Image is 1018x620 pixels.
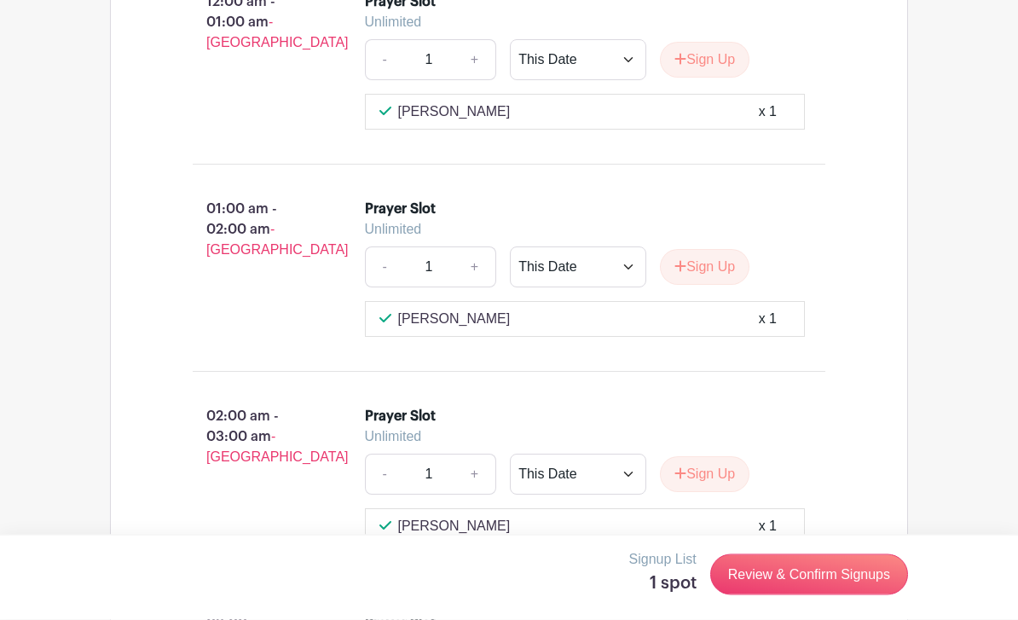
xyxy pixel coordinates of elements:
div: x 1 [759,517,777,537]
a: - [365,40,404,81]
button: Sign Up [660,43,749,78]
p: [PERSON_NAME] [398,310,511,330]
p: 02:00 am - 03:00 am [165,400,338,475]
div: Prayer Slot [365,200,436,220]
span: - [GEOGRAPHIC_DATA] [206,223,349,258]
div: x 1 [759,102,777,123]
span: - [GEOGRAPHIC_DATA] [206,430,349,465]
p: 01:00 am - 02:00 am [165,193,338,268]
a: + [454,455,496,495]
button: Sign Up [660,457,749,493]
p: Signup List [629,549,697,570]
p: [PERSON_NAME] [398,102,511,123]
a: - [365,247,404,288]
div: Unlimited [365,220,792,240]
button: Sign Up [660,250,749,286]
a: + [454,40,496,81]
div: Prayer Slot [365,407,436,427]
a: - [365,455,404,495]
p: [PERSON_NAME] [398,517,511,537]
div: x 1 [759,310,777,330]
h5: 1 spot [629,573,697,594]
a: Review & Confirm Signups [710,554,908,595]
span: - [GEOGRAPHIC_DATA] [206,15,349,50]
a: + [454,247,496,288]
div: Unlimited [365,427,792,448]
div: Unlimited [365,13,792,33]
